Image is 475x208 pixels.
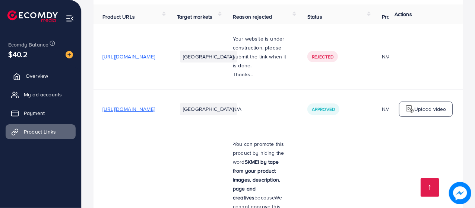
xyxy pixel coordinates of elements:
[6,106,76,121] a: Payment
[66,51,73,58] img: image
[66,14,74,23] img: menu
[102,13,135,20] span: Product URLs
[307,13,322,20] span: Status
[102,105,155,113] span: [URL][DOMAIN_NAME]
[24,128,56,135] span: Product Links
[180,103,237,115] li: [GEOGRAPHIC_DATA]
[233,158,280,201] strong: SKMEI by tape from your product images, description, page and creatives
[24,91,62,98] span: My ad accounts
[233,105,241,113] span: N/A
[382,105,434,113] div: N/A
[8,49,28,60] span: $40.2
[233,70,289,79] p: Thanks..
[177,13,212,20] span: Target markets
[233,13,272,20] span: Reason rejected
[24,109,45,117] span: Payment
[6,124,76,139] a: Product Links
[382,13,415,20] span: Product video
[6,87,76,102] a: My ad accounts
[414,105,446,113] p: Upload video
[312,106,335,112] span: Approved
[180,51,237,63] li: [GEOGRAPHIC_DATA]
[7,10,58,22] img: logo
[405,105,414,113] img: logo
[233,34,289,70] p: Your website is under construction. please submit the link when it is done.
[449,182,471,204] img: image
[8,41,48,48] span: Ecomdy Balance
[102,53,155,60] span: [URL][DOMAIN_NAME]
[26,72,48,80] span: Overview
[312,54,333,60] span: Rejected
[395,10,412,18] span: Actions
[6,68,76,83] a: Overview
[382,53,434,60] div: N/A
